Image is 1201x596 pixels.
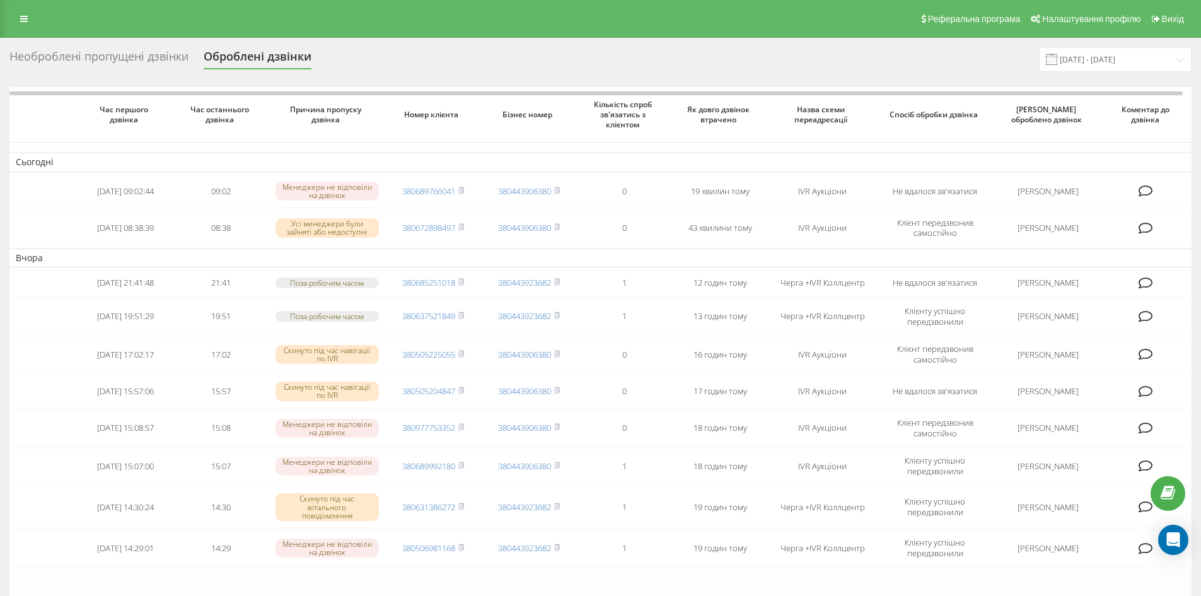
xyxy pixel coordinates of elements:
td: Черга +IVR Коллцентр [768,486,877,528]
td: [DATE] 09:02:44 [78,175,173,208]
td: Клієнт передзвонив самостійно [877,411,993,446]
td: 15:57 [173,375,269,408]
td: 1 [576,530,672,566]
div: Поза робочим часом [276,311,379,322]
td: [DATE] 19:51:29 [78,299,173,334]
a: 380443906380 [498,422,551,433]
td: [DATE] 21:41:48 [78,270,173,296]
td: 14:30 [173,486,269,528]
td: Клієнту успішно передзвонили [877,530,993,566]
a: 380506981168 [402,542,455,554]
td: 21:41 [173,270,269,296]
td: 0 [576,337,672,372]
td: [PERSON_NAME] [994,448,1103,484]
span: [PERSON_NAME] оброблено дзвінок [1004,105,1091,124]
div: Скинуто під час навігації по IVR [276,345,379,364]
td: 1 [576,448,672,484]
span: Налаштування профілю [1042,14,1140,24]
a: 380443906380 [498,385,551,397]
a: 380505225055 [402,349,455,360]
td: [PERSON_NAME] [994,411,1103,446]
a: 380672898497 [402,222,455,233]
td: 09:02 [173,175,269,208]
span: Реферальна програма [928,14,1021,24]
span: Не вдалося зв'язатися [893,277,977,288]
td: [DATE] 14:29:01 [78,530,173,566]
a: 380443906380 [498,460,551,472]
div: Поза робочим часом [276,278,379,288]
span: Кількість спроб зв'язатись з клієнтом [587,100,662,129]
td: 12 годин тому [672,270,768,296]
td: Вчора [9,248,1192,267]
td: 1 [576,299,672,334]
td: [DATE] 14:30:24 [78,486,173,528]
td: 18 годин тому [672,448,768,484]
td: 19 хвилин тому [672,175,768,208]
td: 1 [576,270,672,296]
span: Час першого дзвінка [88,105,163,124]
td: [DATE] 15:07:00 [78,448,173,484]
span: Причина пропуску дзвінка [281,105,374,124]
td: Черга +IVR Коллцентр [768,530,877,566]
td: [DATE] 17:02:17 [78,337,173,372]
div: Open Intercom Messenger [1158,525,1188,555]
td: IVR Аукціони [768,375,877,408]
div: Менеджери не відповіли на дзвінок [276,457,379,476]
td: Клієнту успішно передзвонили [877,448,993,484]
td: IVR Аукціони [768,448,877,484]
div: Менеджери не відповіли на дзвінок [276,539,379,558]
span: Коментар до дзвінка [1113,105,1181,124]
div: Усі менеджери були зайняті або недоступні [276,218,379,237]
td: 19:51 [173,299,269,334]
div: Необроблені пропущені дзвінки [9,50,189,69]
td: 0 [576,411,672,446]
td: 08:38 [173,210,269,245]
div: Скинуто під час навігації по IVR [276,382,379,400]
td: 1 [576,486,672,528]
a: 380443906380 [498,222,551,233]
td: 43 хвилини тому [672,210,768,245]
a: 380443923682 [498,501,551,513]
a: 380631386272 [402,501,455,513]
span: Вихід [1162,14,1184,24]
td: [PERSON_NAME] [994,299,1103,334]
td: Клієнт передзвонив самостійно [877,337,993,372]
td: 15:07 [173,448,269,484]
a: 380689992180 [402,460,455,472]
td: Сьогодні [9,153,1192,172]
div: Менеджери не відповіли на дзвінок [276,182,379,201]
td: Черга +IVR Коллцентр [768,270,877,296]
td: 14:29 [173,530,269,566]
td: [PERSON_NAME] [994,175,1103,208]
div: Менеджери не відповіли на дзвінок [276,419,379,438]
a: 380443906380 [498,349,551,360]
a: 380689766041 [402,185,455,197]
td: 19 годин тому [672,486,768,528]
td: IVR Аукціони [768,175,877,208]
td: IVR Аукціони [768,411,877,446]
td: [DATE] 15:57:06 [78,375,173,408]
td: [PERSON_NAME] [994,530,1103,566]
td: 0 [576,375,672,408]
td: [DATE] 08:38:39 [78,210,173,245]
div: Оброблені дзвінки [204,50,311,69]
td: 0 [576,210,672,245]
a: 380977753352 [402,422,455,433]
a: 380443923682 [498,310,551,322]
td: 19 годин тому [672,530,768,566]
span: Назва схеми переадресації [779,105,866,124]
a: 380637521849 [402,310,455,322]
td: [PERSON_NAME] [994,210,1103,245]
a: 380443923682 [498,542,551,554]
td: Клієнту успішно передзвонили [877,486,993,528]
td: Черга +IVR Коллцентр [768,299,877,334]
td: Клієнт передзвонив самостійно [877,210,993,245]
td: [PERSON_NAME] [994,375,1103,408]
a: 380443906380 [498,185,551,197]
td: IVR Аукціони [768,337,877,372]
td: 15:08 [173,411,269,446]
td: 17 годин тому [672,375,768,408]
td: 13 годин тому [672,299,768,334]
td: [DATE] 15:08:57 [78,411,173,446]
td: Клієнту успішно передзвонили [877,299,993,334]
